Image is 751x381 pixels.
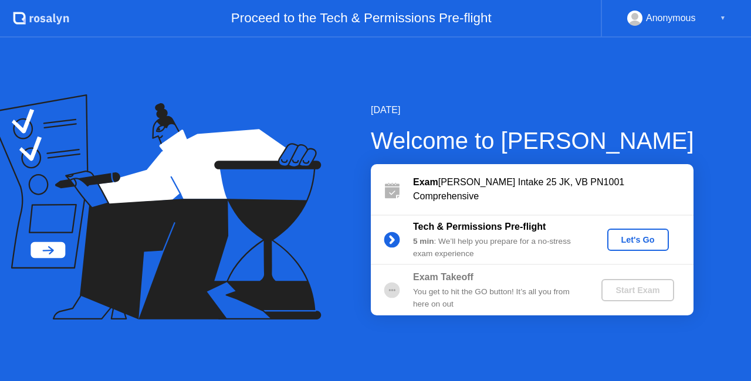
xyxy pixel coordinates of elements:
div: Let's Go [612,235,664,244]
button: Start Exam [601,279,674,301]
div: Anonymous [646,11,696,26]
button: Let's Go [607,229,669,251]
b: Exam [413,177,438,187]
b: Tech & Permissions Pre-flight [413,222,546,232]
div: Welcome to [PERSON_NAME] [371,123,694,158]
div: Start Exam [606,285,669,295]
div: ▼ [720,11,726,26]
div: [DATE] [371,103,694,117]
div: You get to hit the GO button! It’s all you from here on out [413,286,582,310]
b: 5 min [413,237,434,246]
div: [PERSON_NAME] Intake 25 JK, VB PN1001 Comprehensive [413,175,694,203]
b: Exam Takeoff [413,272,473,282]
div: : We’ll help you prepare for a no-stress exam experience [413,236,582,260]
